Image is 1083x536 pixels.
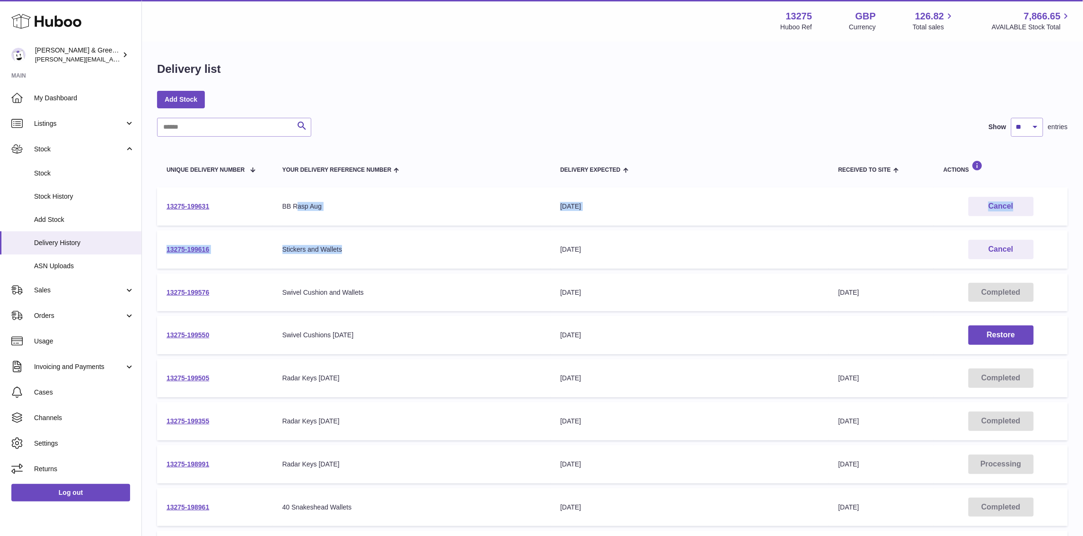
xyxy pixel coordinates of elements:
[913,23,955,32] span: Total sales
[34,362,124,371] span: Invoicing and Payments
[34,439,134,448] span: Settings
[282,288,542,297] div: Swivel Cushion and Wallets
[838,460,859,468] span: [DATE]
[167,331,209,339] a: 13275-199550
[992,10,1072,32] a: 7,866.65 AVAILABLE Stock Total
[560,167,620,173] span: Delivery Expected
[913,10,955,32] a: 126.82 Total sales
[786,10,812,23] strong: 13275
[34,286,124,295] span: Sales
[167,503,209,511] a: 13275-198961
[282,245,542,254] div: Stickers and Wallets
[282,202,542,211] div: BB Rasp Aug
[560,331,819,340] div: [DATE]
[167,417,209,425] a: 13275-199355
[560,417,819,426] div: [DATE]
[35,55,190,63] span: [PERSON_NAME][EMAIL_ADDRESS][DOMAIN_NAME]
[34,388,134,397] span: Cases
[157,62,221,77] h1: Delivery list
[34,238,134,247] span: Delivery History
[560,202,819,211] div: [DATE]
[282,417,542,426] div: Radar Keys [DATE]
[560,288,819,297] div: [DATE]
[34,311,124,320] span: Orders
[560,374,819,383] div: [DATE]
[167,460,209,468] a: 13275-198991
[282,374,542,383] div: Radar Keys [DATE]
[282,503,542,512] div: 40 Snakeshead Wallets
[34,215,134,224] span: Add Stock
[855,10,876,23] strong: GBP
[11,484,130,501] a: Log out
[943,160,1058,173] div: Actions
[34,145,124,154] span: Stock
[34,119,124,128] span: Listings
[838,374,859,382] span: [DATE]
[838,289,859,296] span: [DATE]
[969,325,1034,345] button: Restore
[969,240,1034,259] button: Cancel
[34,192,134,201] span: Stock History
[34,413,134,422] span: Channels
[560,460,819,469] div: [DATE]
[34,465,134,474] span: Returns
[1024,10,1061,23] span: 7,866.65
[560,503,819,512] div: [DATE]
[838,417,859,425] span: [DATE]
[34,94,134,103] span: My Dashboard
[167,374,209,382] a: 13275-199505
[167,167,245,173] span: Unique Delivery Number
[167,246,209,253] a: 13275-199616
[34,337,134,346] span: Usage
[167,202,209,210] a: 13275-199631
[989,123,1006,132] label: Show
[838,167,891,173] span: Received to Site
[34,169,134,178] span: Stock
[838,503,859,511] span: [DATE]
[781,23,812,32] div: Huboo Ref
[560,245,819,254] div: [DATE]
[992,23,1072,32] span: AVAILABLE Stock Total
[35,46,120,64] div: [PERSON_NAME] & Green Ltd
[969,197,1034,216] button: Cancel
[167,289,209,296] a: 13275-199576
[849,23,876,32] div: Currency
[915,10,944,23] span: 126.82
[11,48,26,62] img: ellen@bluebadgecompany.co.uk
[282,167,392,173] span: Your Delivery Reference Number
[282,331,542,340] div: Swivel Cushions [DATE]
[34,262,134,271] span: ASN Uploads
[157,91,205,108] a: Add Stock
[282,460,542,469] div: Radar Keys [DATE]
[1048,123,1068,132] span: entries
